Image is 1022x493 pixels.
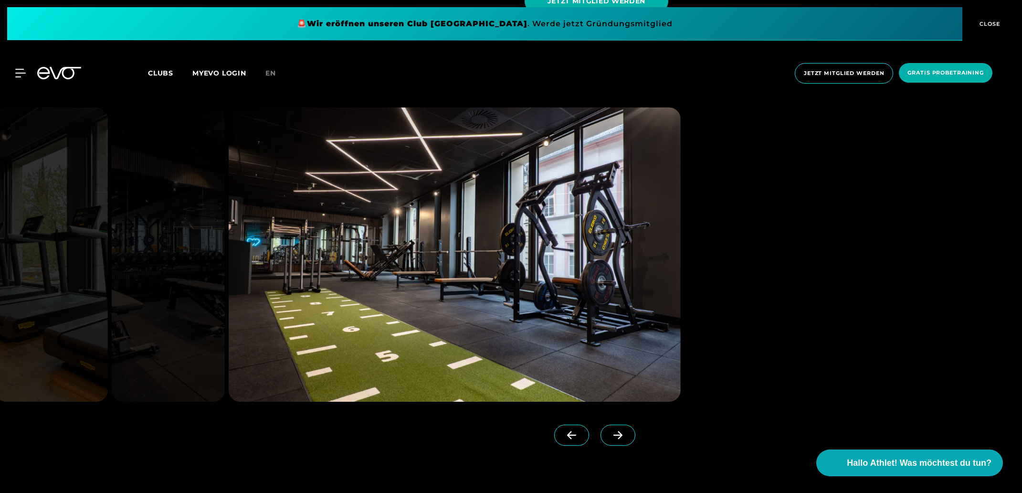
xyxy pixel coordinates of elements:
[792,63,896,84] a: Jetzt Mitglied werden
[907,69,984,77] span: Gratis Probetraining
[148,68,192,77] a: Clubs
[977,20,1001,28] span: CLOSE
[112,107,225,402] img: evofitness
[816,450,1003,476] button: Hallo Athlet! Was möchtest du tun?
[265,68,287,79] a: en
[847,457,991,470] span: Hallo Athlet! Was möchtest du tun?
[962,7,1015,41] button: CLOSE
[804,69,884,77] span: Jetzt Mitglied werden
[265,69,276,77] span: en
[148,69,173,77] span: Clubs
[192,69,246,77] a: MYEVO LOGIN
[896,63,995,84] a: Gratis Probetraining
[228,107,680,402] img: evofitness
